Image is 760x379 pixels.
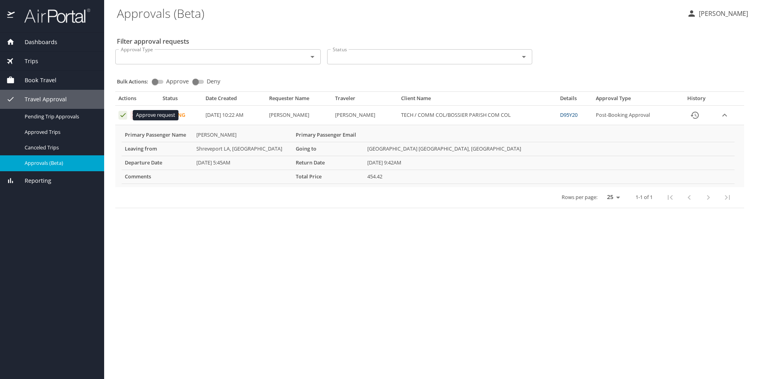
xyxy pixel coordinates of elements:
[159,95,202,105] th: Status
[685,106,704,125] button: History
[193,156,293,170] td: [DATE] 5:45AM
[16,8,90,23] img: airportal-logo.png
[364,156,735,170] td: [DATE] 9:42AM
[293,156,364,170] th: Return Date
[593,95,677,105] th: Approval Type
[560,111,578,118] a: D95Y20
[307,51,318,62] button: Open
[15,95,67,104] span: Travel Approval
[398,106,556,125] td: TECH / COMM COL/BOSSIER PARISH COM COL
[332,106,398,125] td: [PERSON_NAME]
[293,142,364,156] th: Going to
[122,170,193,184] th: Comments
[364,142,735,156] td: [GEOGRAPHIC_DATA] [GEOGRAPHIC_DATA], [GEOGRAPHIC_DATA]
[117,78,155,85] p: Bulk Actions:
[15,176,51,185] span: Reporting
[677,95,715,105] th: History
[518,51,529,62] button: Open
[593,106,677,125] td: Post-Booking Approval
[25,159,95,167] span: Approvals (Beta)
[636,195,653,200] p: 1-1 of 1
[202,95,266,105] th: Date Created
[684,6,751,21] button: [PERSON_NAME]
[25,113,95,120] span: Pending Trip Approvals
[293,170,364,184] th: Total Price
[719,109,731,121] button: expand row
[122,128,193,142] th: Primary Passenger Name
[122,142,193,156] th: Leaving from
[193,142,293,156] td: Shreveport LA, [GEOGRAPHIC_DATA]
[117,1,681,25] h1: Approvals (Beta)
[115,95,159,105] th: Actions
[398,95,556,105] th: Client Name
[696,9,748,18] p: [PERSON_NAME]
[293,128,364,142] th: Primary Passenger Email
[15,57,38,66] span: Trips
[115,95,744,208] table: Approval table
[562,195,597,200] p: Rows per page:
[207,79,220,84] span: Deny
[25,144,95,151] span: Canceled Trips
[25,128,95,136] span: Approved Trips
[15,38,57,46] span: Dashboards
[332,95,398,105] th: Traveler
[266,106,332,125] td: [PERSON_NAME]
[159,106,202,125] td: Pending
[202,106,266,125] td: [DATE] 10:22 AM
[122,128,735,184] table: More info for approvals
[557,95,593,105] th: Details
[117,35,189,48] h2: Filter approval requests
[122,156,193,170] th: Departure Date
[364,170,735,184] td: 454.42
[193,128,293,142] td: [PERSON_NAME]
[7,8,16,23] img: icon-airportal.png
[601,191,623,203] select: rows per page
[266,95,332,105] th: Requester Name
[166,79,189,84] span: Approve
[130,111,139,120] button: Deny request
[15,76,56,85] span: Book Travel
